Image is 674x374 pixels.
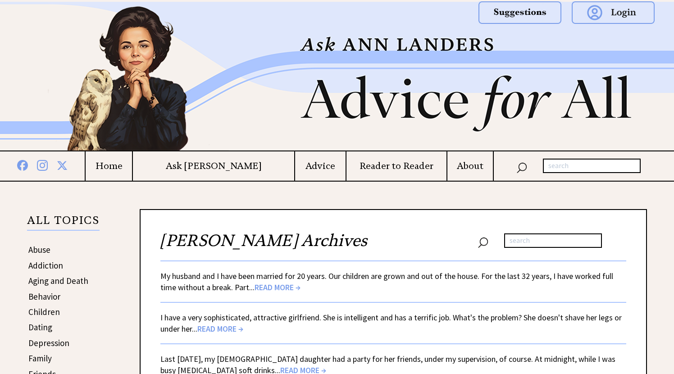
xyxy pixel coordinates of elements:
img: facebook%20blue.png [17,158,28,171]
img: suggestions.png [478,1,561,24]
a: Addiction [28,260,63,271]
a: My husband and I have been married for 20 years. Our children are grown and out of the house. For... [160,271,613,292]
input: search [543,159,641,173]
img: login.png [572,1,655,24]
a: Behavior [28,291,60,302]
a: Depression [28,338,69,348]
img: search_nav.png [516,160,527,173]
a: Ask [PERSON_NAME] [133,160,294,172]
a: Reader to Reader [346,160,446,172]
a: Advice [295,160,346,172]
img: header2b_v1.png [13,2,661,151]
a: Children [28,306,60,317]
span: READ MORE → [197,324,243,334]
a: Aging and Death [28,275,88,286]
span: READ MORE → [255,282,301,292]
a: Home [86,160,132,172]
img: x%20blue.png [57,159,68,171]
a: I have a very sophisticated, attractive girlfriend. She is intelligent and has a terrific job. Wh... [160,312,622,334]
img: right_new2.png [661,2,666,151]
img: instagram%20blue.png [37,158,48,171]
p: ALL TOPICS [27,215,100,231]
h2: [PERSON_NAME] Archives [160,230,626,260]
a: Family [28,353,52,364]
a: Dating [28,322,52,333]
a: About [447,160,493,172]
a: Abuse [28,244,50,255]
img: search_nav.png [478,235,488,248]
input: search [504,233,602,248]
